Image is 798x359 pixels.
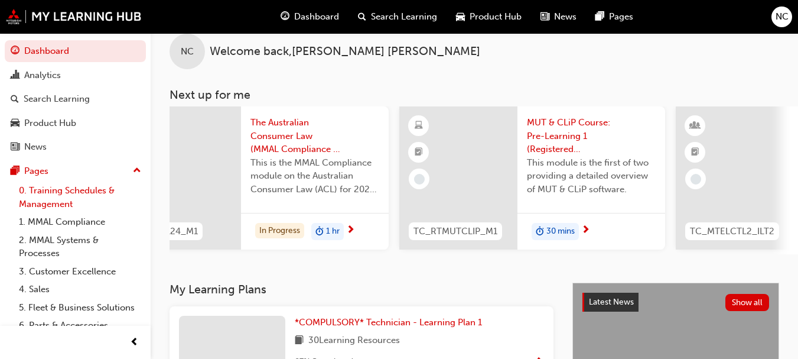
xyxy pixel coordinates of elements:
[527,156,656,196] span: This module is the first of two providing a detailed overview of MUT & CLiP software.
[315,224,324,240] span: duration-icon
[308,334,400,348] span: 30 Learning Resources
[14,316,146,335] a: 6. Parts & Accessories
[371,10,437,24] span: Search Learning
[470,10,522,24] span: Product Hub
[690,174,701,185] span: learningRecordVerb_NONE-icon
[24,117,76,130] div: Product Hub
[24,164,48,178] div: Pages
[586,5,643,29] a: pages-iconPages
[281,9,289,24] span: guage-icon
[24,92,90,106] div: Search Learning
[6,9,142,24] img: mmal
[691,145,699,160] span: booktick-icon
[690,225,774,238] span: TC_MTELCTL2_ILT2
[295,334,304,348] span: book-icon
[11,46,19,57] span: guage-icon
[609,10,633,24] span: Pages
[250,116,379,156] span: The Australian Consumer Law (MMAL Compliance - 2024)
[11,142,19,153] span: news-icon
[589,297,634,307] span: Latest News
[24,140,47,154] div: News
[294,10,339,24] span: Dashboard
[133,163,141,179] span: up-icon
[14,263,146,281] a: 3. Customer Excellence
[5,40,146,62] a: Dashboard
[540,9,549,24] span: news-icon
[151,88,798,102] h3: Next up for me
[210,45,480,59] span: Welcome back , [PERSON_NAME] [PERSON_NAME]
[5,64,146,86] a: Analytics
[527,116,656,156] span: MUT & CLiP Course: Pre-Learning 1 (Registered Technician Program - Advanced)
[250,156,379,196] span: This is the MMAL Compliance module on the Australian Consumer Law (ACL) for 2024. Complete this m...
[123,106,389,250] a: CF_ACL24_M1The Australian Consumer Law (MMAL Compliance - 2024)This is the MMAL Compliance module...
[413,225,497,238] span: TC_RTMUTCLIP_M1
[5,88,146,110] a: Search Learning
[399,106,665,250] a: TC_RTMUTCLIP_M1MUT & CLiP Course: Pre-Learning 1 (Registered Technician Program - Advanced)This m...
[271,5,348,29] a: guage-iconDashboard
[691,118,699,134] span: learningResourceType_INSTRUCTOR_LED-icon
[415,118,423,134] span: learningResourceType_ELEARNING-icon
[14,182,146,213] a: 0. Training Schedules & Management
[181,45,194,59] span: NC
[414,174,425,185] span: learningRecordVerb_NONE-icon
[358,9,366,24] span: search-icon
[5,38,146,160] button: DashboardAnalyticsSearch LearningProduct HubNews
[536,224,544,240] span: duration-icon
[415,145,423,160] span: booktick-icon
[170,283,553,296] h3: My Learning Plans
[11,94,19,105] span: search-icon
[295,316,487,329] a: *COMPULSORY* Technician - Learning Plan 1
[295,317,482,328] span: *COMPULSORY* Technician - Learning Plan 1
[456,9,465,24] span: car-icon
[5,160,146,182] button: Pages
[5,112,146,134] a: Product Hub
[11,118,19,129] span: car-icon
[725,294,770,311] button: Show all
[595,9,604,24] span: pages-icon
[776,10,789,24] span: NC
[14,231,146,263] a: 2. MMAL Systems & Processes
[581,225,590,236] span: next-icon
[546,225,575,238] span: 30 mins
[5,136,146,158] a: News
[11,166,19,177] span: pages-icon
[771,7,792,27] button: NC
[130,335,139,350] span: prev-icon
[326,225,340,238] span: 1 hr
[582,293,769,312] a: Latest NewsShow all
[554,10,576,24] span: News
[348,5,447,29] a: search-iconSearch Learning
[14,213,146,231] a: 1. MMAL Compliance
[255,223,304,239] div: In Progress
[447,5,531,29] a: car-iconProduct Hub
[11,70,19,81] span: chart-icon
[346,225,355,236] span: next-icon
[24,69,61,82] div: Analytics
[531,5,586,29] a: news-iconNews
[14,280,146,299] a: 4. Sales
[14,299,146,317] a: 5. Fleet & Business Solutions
